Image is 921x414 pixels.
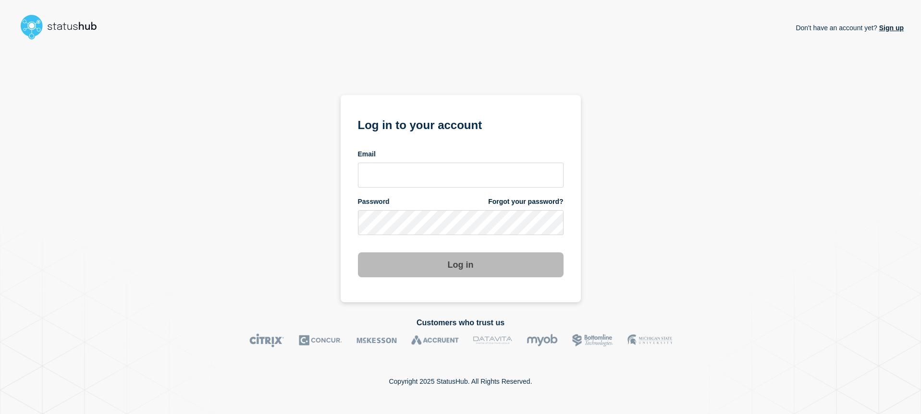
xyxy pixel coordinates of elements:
a: Forgot your password? [488,197,563,206]
input: email input [358,163,564,188]
button: Log in [358,252,564,277]
h1: Log in to your account [358,115,564,133]
img: Concur logo [299,333,342,347]
span: Email [358,150,376,159]
span: Password [358,197,390,206]
img: myob logo [527,333,558,347]
a: Sign up [877,24,904,32]
img: Bottomline logo [572,333,613,347]
img: DataVita logo [473,333,512,347]
img: Accruent logo [411,333,459,347]
img: Citrix logo [249,333,284,347]
p: Don't have an account yet? [796,16,904,39]
input: password input [358,210,564,235]
p: Copyright 2025 StatusHub. All Rights Reserved. [389,378,532,385]
img: StatusHub logo [17,12,109,42]
h2: Customers who trust us [17,319,904,327]
img: MSU logo [627,333,672,347]
img: McKesson logo [356,333,397,347]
